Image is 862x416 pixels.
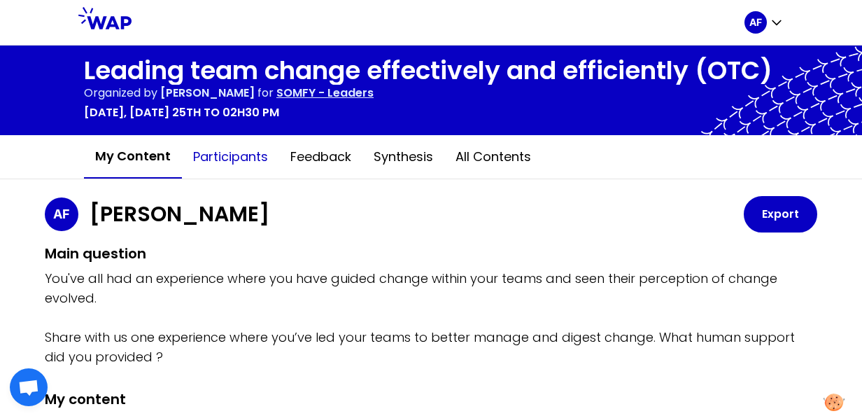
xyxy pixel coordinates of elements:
[749,15,762,29] p: AF
[257,85,274,102] p: for
[90,202,269,227] h1: [PERSON_NAME]
[45,269,817,367] p: You've all had an experience where you have guided change within your teams and seen their percep...
[45,244,817,263] h2: Main question
[84,85,157,102] p: Organized by
[276,85,374,102] p: SOMFY - Leaders
[744,196,817,233] button: Export
[160,85,255,101] span: [PERSON_NAME]
[84,104,279,121] p: [DATE], [DATE] 25th to 02h30 pm
[444,136,542,178] button: All contents
[53,204,70,224] p: AF
[45,389,126,409] h2: My content
[182,136,279,178] button: Participants
[279,136,362,178] button: Feedback
[84,57,772,85] h1: Leading team change effectively and efficiently (OTC)
[744,11,784,34] button: AF
[362,136,444,178] button: Synthesis
[84,135,182,179] button: My content
[10,368,48,406] div: Open chat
